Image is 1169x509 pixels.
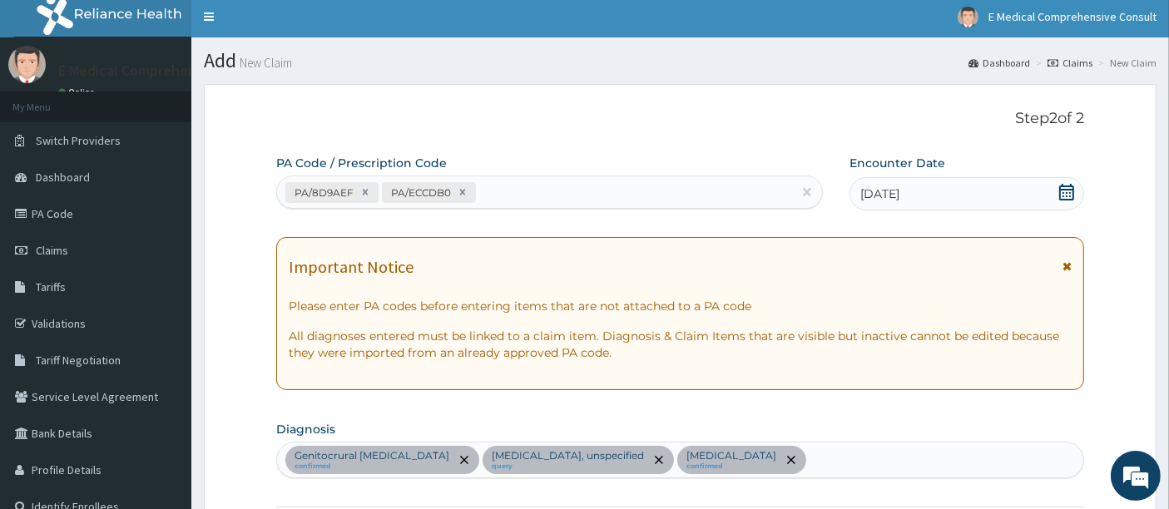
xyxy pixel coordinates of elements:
[276,421,335,437] label: Diagnosis
[276,155,447,171] label: PA Code / Prescription Code
[58,86,98,98] a: Online
[36,353,121,368] span: Tariff Negotiation
[36,170,90,185] span: Dashboard
[850,155,945,171] label: Encounter Date
[968,56,1030,70] a: Dashboard
[58,63,275,78] p: E Medical Comprehensive Consult
[273,8,313,48] div: Minimize live chat window
[686,449,776,462] p: [MEDICAL_DATA]
[386,183,453,202] div: PA/ECCDB0
[860,185,899,202] span: [DATE]
[8,335,317,393] textarea: Type your message and hit 'Enter'
[1048,56,1092,70] a: Claims
[295,449,449,462] p: Genitocrural [MEDICAL_DATA]
[36,279,66,294] span: Tariffs
[686,462,776,471] small: confirmed
[492,449,644,462] p: [MEDICAL_DATA], unspecified
[36,133,121,148] span: Switch Providers
[97,150,230,318] span: We're online!
[289,328,1072,361] p: All diagnoses entered must be linked to a claim item. Diagnosis & Claim Items that are visible bu...
[236,57,292,69] small: New Claim
[87,93,280,115] div: Chat with us now
[31,83,67,125] img: d_794563401_company_1708531726252_794563401
[492,462,644,471] small: query
[784,452,799,467] span: remove selection option
[290,183,356,202] div: PA/8D9AEF
[958,7,978,27] img: User Image
[988,9,1157,24] span: E Medical Comprehensive Consult
[457,452,472,467] span: remove selection option
[295,462,449,471] small: confirmed
[289,258,414,276] h1: Important Notice
[289,298,1072,314] p: Please enter PA codes before entering items that are not attached to a PA code
[276,110,1085,128] p: Step 2 of 2
[651,452,666,467] span: remove selection option
[8,46,46,83] img: User Image
[204,50,1157,72] h1: Add
[1094,56,1157,70] li: New Claim
[36,243,68,258] span: Claims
